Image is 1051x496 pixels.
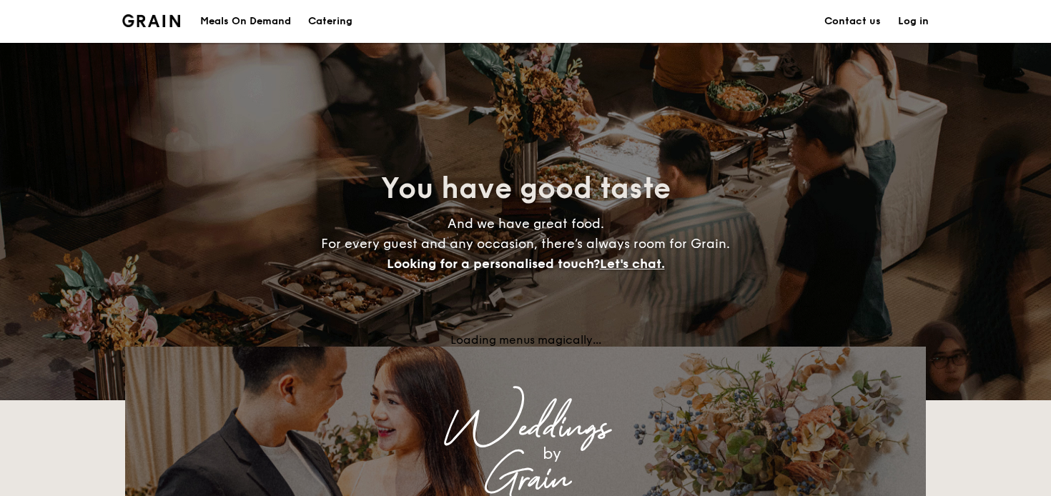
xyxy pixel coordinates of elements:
span: Let's chat. [600,256,665,272]
a: Logotype [122,14,180,27]
img: Grain [122,14,180,27]
div: Weddings [251,415,800,441]
span: Looking for a personalised touch? [387,256,600,272]
div: Loading menus magically... [125,333,926,347]
div: Grain [251,467,800,492]
span: And we have great food. For every guest and any occasion, there’s always room for Grain. [321,216,730,272]
div: by [304,441,800,467]
span: You have good taste [381,172,671,206]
